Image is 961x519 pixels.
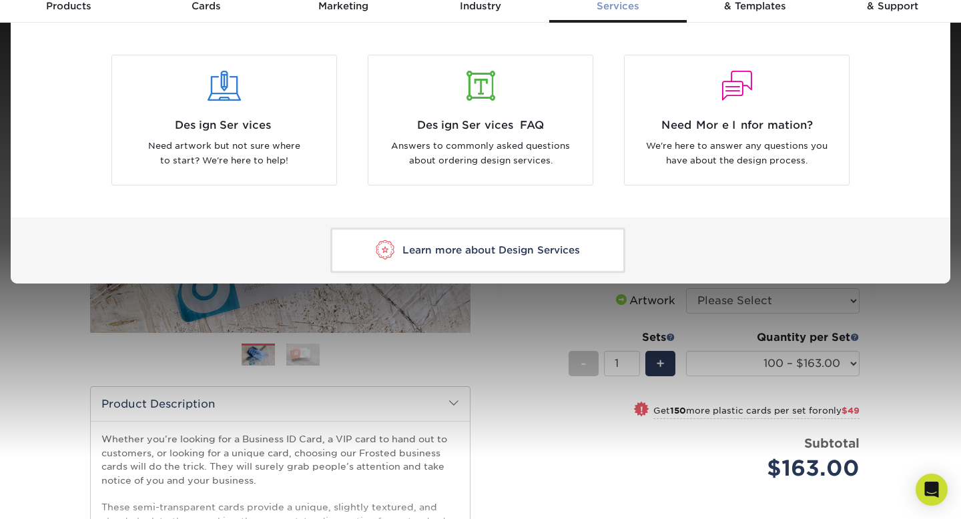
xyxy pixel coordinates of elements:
p: Need artwork but not sure where to start? We're here to help! [122,139,326,169]
div: $163.00 [696,452,860,484]
p: We're here to answer any questions you have about the design process. [635,139,839,169]
a: Design Services Need artwork but not sure where to start? We're here to help! [106,55,342,185]
a: Learn more about Design Services [330,228,625,273]
a: Design Services FAQ Answers to commonly asked questions about ordering design services. [362,55,599,185]
p: Answers to commonly asked questions about ordering design services. [378,139,583,169]
span: Learn more about Design Services [402,244,580,256]
a: Need More Information? We're here to answer any questions you have about the design process. [619,55,855,185]
span: Need More Information? [635,117,839,133]
div: Open Intercom Messenger [916,474,948,506]
span: Design Services FAQ [378,117,583,133]
span: Design Services [122,117,326,133]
